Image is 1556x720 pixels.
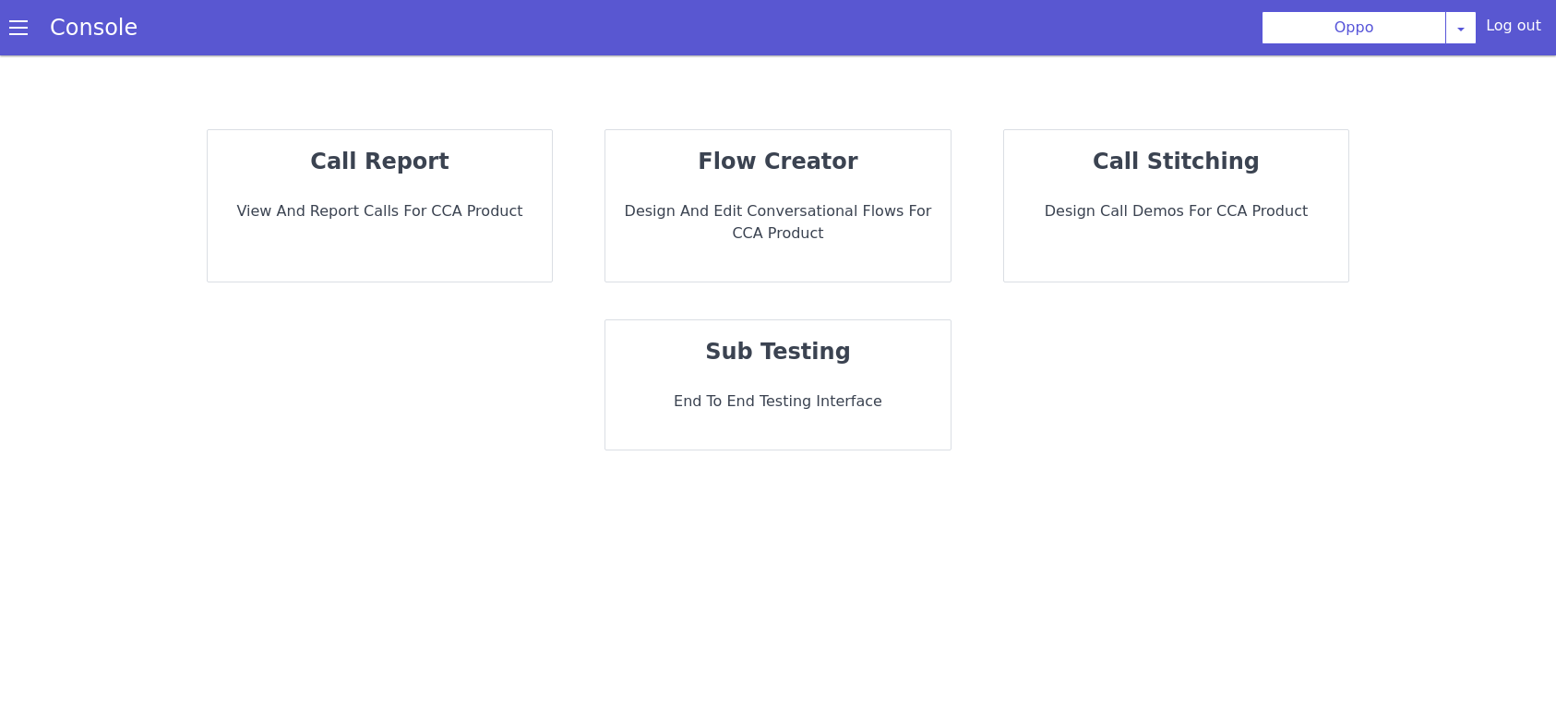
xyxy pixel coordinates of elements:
[1019,200,1335,222] p: Design call demos for CCA Product
[1093,149,1260,174] strong: call stitching
[222,200,538,222] p: View and report calls for CCA Product
[1262,11,1446,44] button: Oppo
[310,149,449,174] strong: call report
[698,149,857,174] strong: flow creator
[1486,15,1541,44] div: Log out
[620,200,936,245] p: Design and Edit Conversational flows for CCA Product
[620,390,936,413] p: End to End Testing Interface
[28,15,160,41] a: Console
[705,339,851,365] strong: sub testing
